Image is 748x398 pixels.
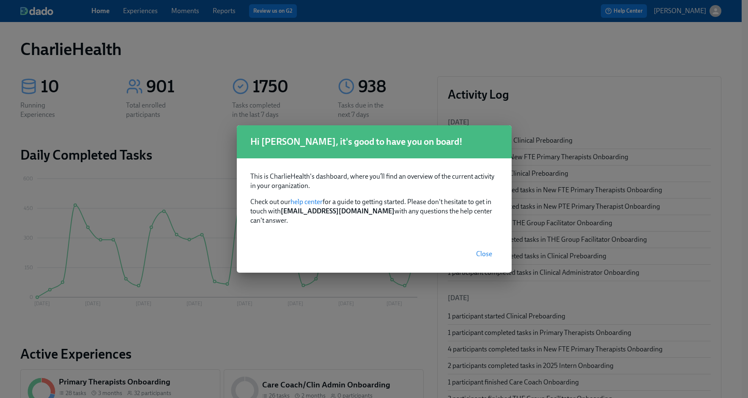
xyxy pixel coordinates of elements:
h1: Hi [PERSON_NAME], it's good to have you on board! [250,135,498,148]
span: Close [476,250,492,258]
strong: [EMAIL_ADDRESS][DOMAIN_NAME] [281,207,395,215]
p: This is CharlieHealth's dashboard, where you’ll find an overview of the current activity in your ... [250,172,498,191]
button: Close [470,246,498,263]
a: help center [290,198,323,206]
div: Check out our for a guide to getting started. Please don't hesitate to get in touch with with any... [237,158,512,235]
